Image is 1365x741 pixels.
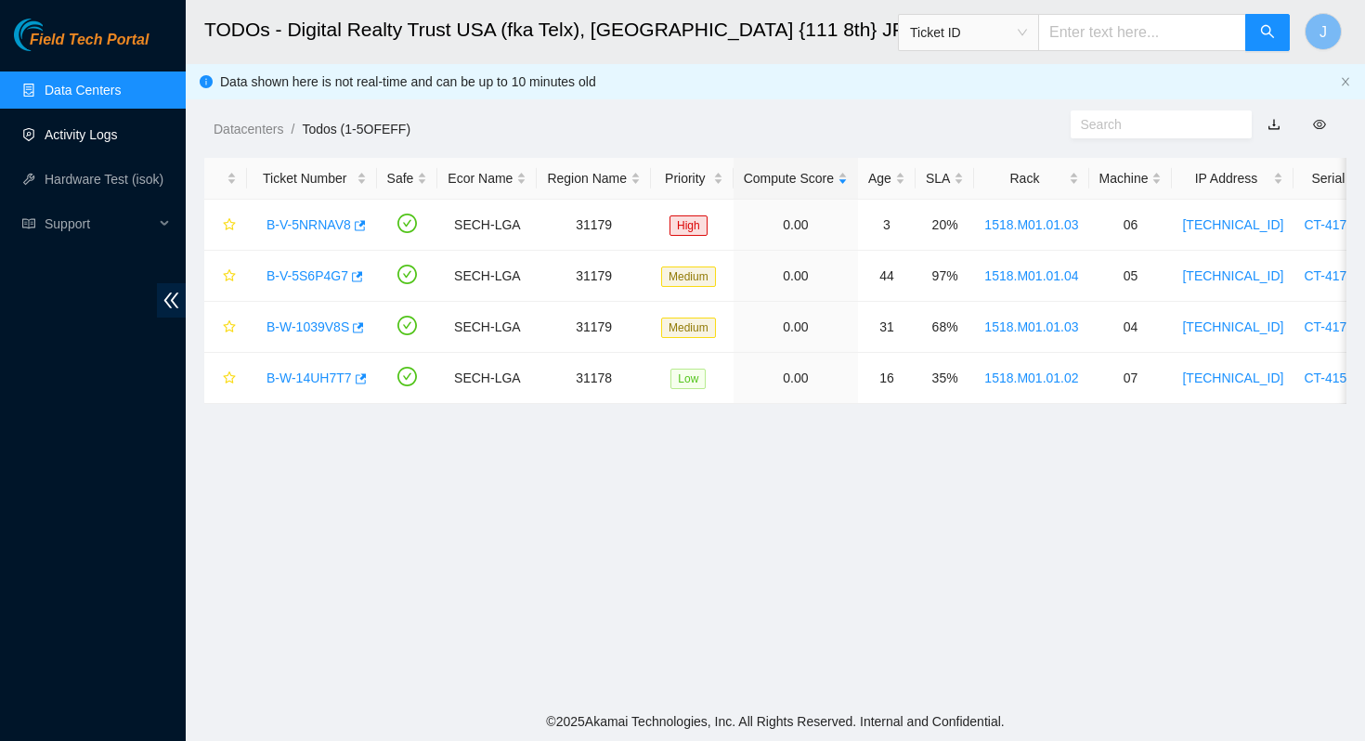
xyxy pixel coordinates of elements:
span: Ticket ID [910,19,1027,46]
td: SECH-LGA [437,353,537,404]
td: 35% [916,353,974,404]
span: Support [45,205,154,242]
span: check-circle [397,316,417,335]
button: star [214,312,237,342]
button: star [214,363,237,393]
a: Data Centers [45,83,121,97]
span: search [1260,24,1275,42]
td: 31179 [537,200,651,251]
td: 31 [858,302,916,353]
a: 1518.M01.01.02 [984,370,1078,385]
td: 3 [858,200,916,251]
a: Todos (1-5OFEFF) [302,122,410,136]
td: 07 [1089,353,1173,404]
span: check-circle [397,214,417,233]
input: Search [1081,114,1228,135]
button: J [1305,13,1342,50]
td: 0.00 [734,200,858,251]
a: B-W-14UH7T7 [266,370,352,385]
span: J [1319,20,1327,44]
span: Medium [661,318,716,338]
td: SECH-LGA [437,200,537,251]
td: 16 [858,353,916,404]
td: SECH-LGA [437,251,537,302]
button: download [1254,110,1294,139]
td: 31179 [537,302,651,353]
span: High [669,215,708,236]
span: check-circle [397,367,417,386]
span: close [1340,76,1351,87]
footer: © 2025 Akamai Technologies, Inc. All Rights Reserved. Internal and Confidential. [186,702,1365,741]
span: Field Tech Portal [30,32,149,49]
span: Medium [661,266,716,287]
td: 97% [916,251,974,302]
a: [TECHNICAL_ID] [1182,319,1283,334]
button: search [1245,14,1290,51]
td: 05 [1089,251,1173,302]
a: [TECHNICAL_ID] [1182,217,1283,232]
td: 06 [1089,200,1173,251]
a: [TECHNICAL_ID] [1182,370,1283,385]
span: star [223,218,236,233]
a: download [1267,117,1280,132]
a: B-W-1039V8S [266,319,349,334]
span: star [223,371,236,386]
td: 0.00 [734,353,858,404]
button: close [1340,76,1351,88]
td: 68% [916,302,974,353]
td: 31178 [537,353,651,404]
span: star [223,320,236,335]
span: / [291,122,294,136]
span: double-left [157,283,186,318]
span: star [223,269,236,284]
td: 20% [916,200,974,251]
td: 31179 [537,251,651,302]
td: 0.00 [734,251,858,302]
td: 0.00 [734,302,858,353]
button: star [214,261,237,291]
a: Activity Logs [45,127,118,142]
td: 04 [1089,302,1173,353]
a: 1518.M01.01.03 [984,217,1078,232]
a: B-V-5NRNAV8 [266,217,351,232]
a: B-V-5S6P4G7 [266,268,348,283]
a: 1518.M01.01.03 [984,319,1078,334]
td: SECH-LGA [437,302,537,353]
a: Hardware Test (isok) [45,172,163,187]
a: Datacenters [214,122,283,136]
a: Akamai TechnologiesField Tech Portal [14,33,149,58]
img: Akamai Technologies [14,19,94,51]
span: check-circle [397,265,417,284]
span: eye [1313,118,1326,131]
span: Low [670,369,706,389]
span: read [22,217,35,230]
a: 1518.M01.01.04 [984,268,1078,283]
input: Enter text here... [1038,14,1246,51]
button: star [214,210,237,240]
a: [TECHNICAL_ID] [1182,268,1283,283]
td: 44 [858,251,916,302]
